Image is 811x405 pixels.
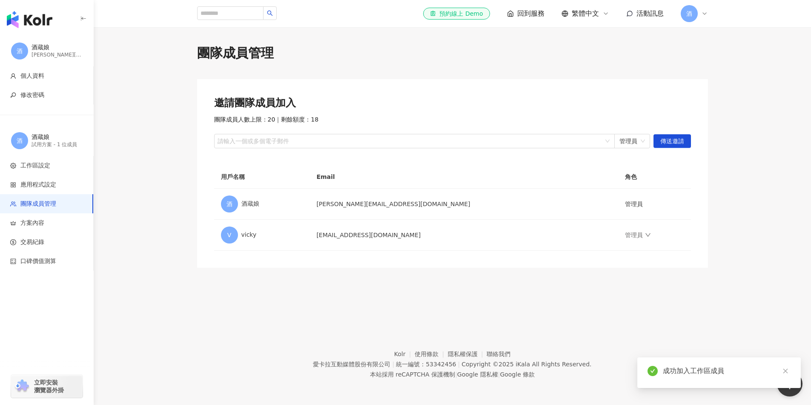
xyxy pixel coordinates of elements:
div: 統一編號：53342456 [396,361,456,368]
span: V [227,230,232,240]
span: search [267,10,273,16]
span: | [458,361,460,368]
button: 傳送邀請 [653,134,691,148]
span: 酒 [686,9,692,18]
div: 成功加入工作區成員 [663,366,791,376]
span: 酒 [17,46,23,56]
span: calculator [10,258,16,264]
span: check-circle [648,366,658,376]
img: logo [7,11,52,28]
span: 應用程式設定 [20,181,56,189]
div: vicky [221,227,303,244]
td: [EMAIL_ADDRESS][DOMAIN_NAME] [309,220,618,251]
div: 酒蔵娘 [32,133,83,142]
a: Kolr [394,351,415,357]
span: | [392,361,394,368]
div: 團隊成員管理 [197,44,708,62]
span: 口碑價值測算 [20,257,56,266]
span: 繁體中文 [572,9,599,18]
span: 回到服務 [517,9,544,18]
a: Google 條款 [500,371,535,378]
span: 活動訊息 [636,9,664,17]
span: | [455,371,457,378]
a: 預約線上 Demo [423,8,490,20]
div: [PERSON_NAME][EMAIL_ADDRESS][DOMAIN_NAME] [32,51,83,59]
span: 本站採用 reCAPTCHA 保護機制 [370,369,535,380]
a: 聯絡我們 [487,351,510,357]
a: 使用條款 [415,351,448,357]
th: 角色 [618,165,691,189]
span: key [10,92,16,98]
span: down [645,232,651,238]
a: 管理員 [625,232,651,238]
a: 隱私權保護 [448,351,487,357]
th: 用戶名稱 [214,165,310,189]
div: Copyright © 2025 All Rights Reserved. [461,361,591,368]
span: dollar [10,239,16,245]
td: 管理員 [618,189,691,220]
div: 試用方案 - 1 位成員 [32,141,83,148]
span: 管理員 [619,134,645,148]
div: 酒蔵娘 [32,43,83,52]
span: 傳送邀請 [660,135,684,148]
span: 交易紀錄 [20,238,44,246]
a: chrome extension立即安裝 瀏覽器外掛 [11,375,83,398]
span: 修改密碼 [20,91,44,99]
div: 愛卡拉互動媒體股份有限公司 [313,361,390,368]
a: Google 隱私權 [457,371,498,378]
span: 方案內容 [20,219,44,227]
th: Email [309,165,618,189]
a: 回到服務 [507,9,544,18]
span: 酒 [17,136,23,145]
span: 團隊成員人數上限：20 ｜ 剩餘額度：18 [214,116,319,124]
span: appstore [10,182,16,188]
span: | [498,371,500,378]
span: 立即安裝 瀏覽器外掛 [34,379,64,394]
span: 個人資料 [20,72,44,80]
a: iKala [516,361,530,368]
span: close [782,368,788,374]
span: 工作區設定 [20,161,50,170]
td: [PERSON_NAME][EMAIL_ADDRESS][DOMAIN_NAME] [309,189,618,220]
span: 酒 [226,199,232,209]
div: 邀請團隊成員加入 [214,96,691,110]
img: chrome extension [14,380,30,393]
div: 酒蔵娘 [221,195,303,212]
span: 團隊成員管理 [20,200,56,208]
span: user [10,73,16,79]
div: 預約線上 Demo [430,9,483,18]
